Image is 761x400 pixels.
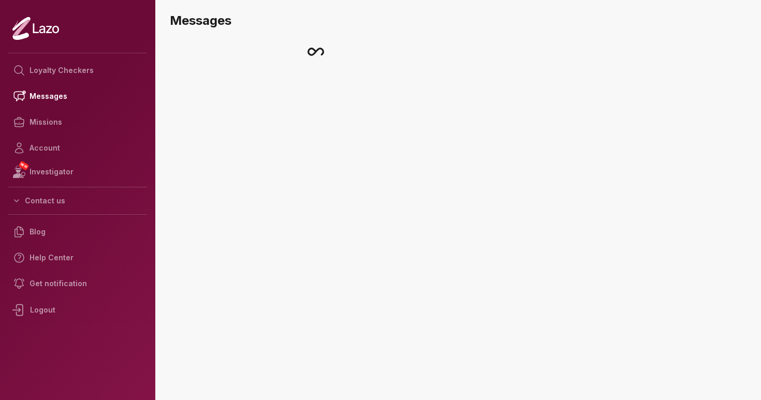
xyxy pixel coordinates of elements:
a: Blog [8,219,147,245]
a: Account [8,135,147,161]
span: NEW [18,160,30,171]
a: Get notification [8,271,147,297]
div: Logout [8,297,147,323]
a: Help Center [8,245,147,271]
button: Contact us [8,191,147,210]
a: NEWInvestigator [8,161,147,183]
h3: Messages [170,12,753,29]
a: Messages [8,83,147,109]
a: Loyalty Checkers [8,57,147,83]
a: Missions [8,109,147,135]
